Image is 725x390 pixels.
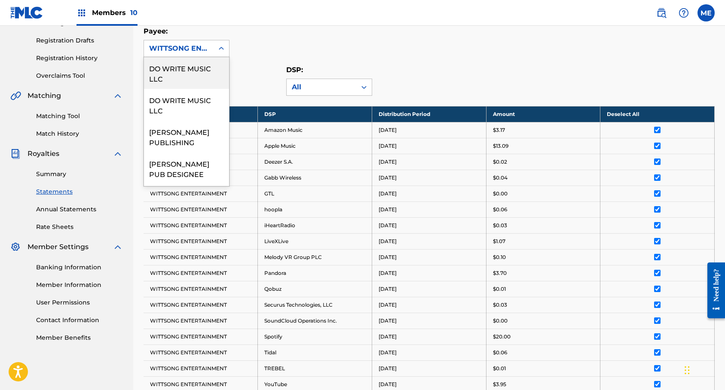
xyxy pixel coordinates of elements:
[144,313,258,329] td: WITTSONG ENTERTAINMENT
[493,301,507,309] p: $0.03
[144,265,258,281] td: WITTSONG ENTERTAINMENT
[144,360,258,376] td: WITTSONG ENTERTAINMENT
[493,238,505,245] p: $1.07
[258,297,372,313] td: Securus Technologies, LLC
[372,265,486,281] td: [DATE]
[493,126,505,134] p: $3.17
[675,4,692,21] div: Help
[682,349,725,390] iframe: Chat Widget
[372,281,486,297] td: [DATE]
[372,344,486,360] td: [DATE]
[258,106,372,122] th: DSP
[10,149,21,159] img: Royalties
[36,333,123,342] a: Member Benefits
[258,329,372,344] td: Spotify
[372,154,486,170] td: [DATE]
[372,329,486,344] td: [DATE]
[372,122,486,138] td: [DATE]
[36,54,123,63] a: Registration History
[486,106,600,122] th: Amount
[258,313,372,329] td: SoundCloud Operations Inc.
[493,349,507,356] p: $0.06
[493,269,507,277] p: $3.70
[113,91,123,101] img: expand
[28,91,61,101] span: Matching
[144,57,229,89] div: DO WRITE MUSIC LLC
[113,149,123,159] img: expand
[697,4,715,21] div: User Menu
[10,91,21,101] img: Matching
[144,89,229,121] div: DO WRITE MUSIC LLC
[144,281,258,297] td: WITTSONG ENTERTAINMENT
[144,297,258,313] td: WITTSONG ENTERTAINMENT
[258,233,372,249] td: LiveXLive
[144,27,168,35] label: Payee:
[144,233,258,249] td: WITTSONG ENTERTAINMENT
[36,298,123,307] a: User Permissions
[36,280,123,289] a: Member Information
[258,281,372,297] td: Qobuz
[144,201,258,217] td: WITTSONG ENTERTAINMENT
[656,8,667,18] img: search
[258,360,372,376] td: TREBEL
[493,190,508,198] p: $0.00
[36,36,123,45] a: Registration Drafts
[292,82,351,92] div: All
[493,206,507,213] p: $0.06
[493,222,507,229] p: $0.03
[372,233,486,249] td: [DATE]
[36,170,123,179] a: Summary
[36,316,123,325] a: Contact Information
[144,217,258,233] td: WITTSONG ENTERTAINMENT
[149,43,208,54] div: WITTSONG ENTERTAINMENT
[258,265,372,281] td: Pandora
[144,249,258,265] td: WITTSONG ENTERTAINMENT
[679,8,689,18] img: help
[372,297,486,313] td: [DATE]
[493,365,506,372] p: $0.01
[144,329,258,344] td: WITTSONG ENTERTAINMENT
[258,217,372,233] td: iHeartRadio
[144,152,229,184] div: [PERSON_NAME] PUB DESIGNEE
[258,249,372,265] td: Melody VR Group PLC
[493,333,511,341] p: $20.00
[493,317,508,325] p: $0.00
[493,174,508,182] p: $0.04
[600,106,715,122] th: Deselect All
[36,129,123,138] a: Match History
[10,6,43,19] img: MLC Logo
[258,201,372,217] td: hoopla
[28,242,89,252] span: Member Settings
[113,242,123,252] img: expand
[372,217,486,233] td: [DATE]
[130,9,138,17] span: 10
[36,205,123,214] a: Annual Statements
[372,313,486,329] td: [DATE]
[144,344,258,360] td: WITTSONG ENTERTAINMENT
[286,66,303,74] label: DSP:
[92,8,138,18] span: Members
[258,186,372,201] td: GTL
[144,121,229,152] div: [PERSON_NAME] PUBLISHING
[258,344,372,360] td: Tidal
[144,186,258,201] td: WITTSONG ENTERTAINMENT
[36,112,123,121] a: Matching Tool
[372,138,486,154] td: [DATE]
[372,106,486,122] th: Distribution Period
[653,4,670,21] a: Public Search
[258,122,372,138] td: Amazon Music
[144,184,229,216] div: [PERSON_NAME] SONGS
[258,170,372,186] td: Gabb Wireless
[701,255,725,326] iframe: Resource Center
[493,253,506,261] p: $0.10
[685,357,690,383] div: Drag
[372,201,486,217] td: [DATE]
[372,170,486,186] td: [DATE]
[36,263,123,272] a: Banking Information
[372,186,486,201] td: [DATE]
[10,242,21,252] img: Member Settings
[36,222,123,232] a: Rate Sheets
